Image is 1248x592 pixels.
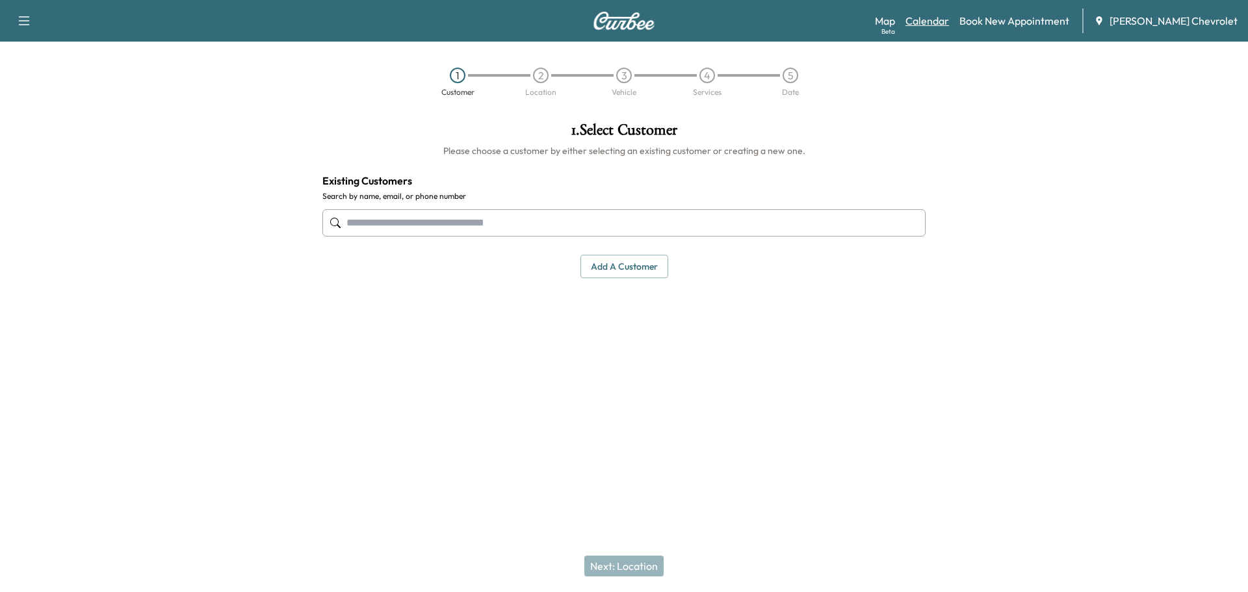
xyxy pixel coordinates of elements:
div: Beta [881,27,895,36]
div: Customer [441,88,474,96]
label: Search by name, email, or phone number [322,191,926,201]
div: Services [693,88,721,96]
div: Vehicle [612,88,636,96]
div: Location [525,88,556,96]
h4: Existing Customers [322,173,926,188]
div: Date [782,88,799,96]
div: 2 [533,68,549,83]
h1: 1 . Select Customer [322,122,926,144]
div: 4 [699,68,715,83]
div: 5 [783,68,798,83]
a: Calendar [905,13,949,29]
img: Curbee Logo [593,12,655,30]
h6: Please choose a customer by either selecting an existing customer or creating a new one. [322,144,926,157]
div: 3 [616,68,632,83]
div: 1 [450,68,465,83]
a: MapBeta [875,13,895,29]
span: [PERSON_NAME] Chevrolet [1110,13,1238,29]
button: Add a customer [580,255,668,279]
a: Book New Appointment [959,13,1069,29]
